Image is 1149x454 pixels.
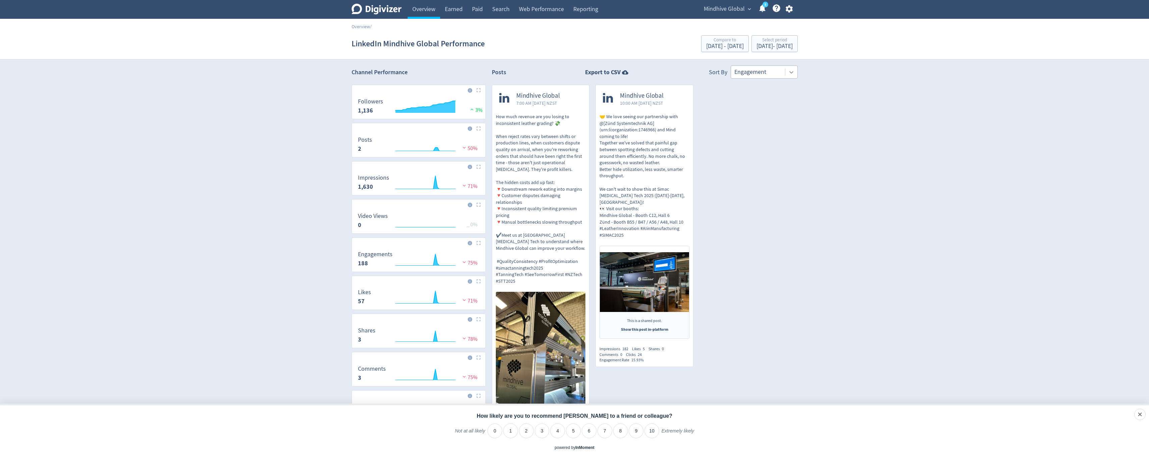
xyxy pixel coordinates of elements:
img: Placeholder [476,202,481,207]
dt: Shares [358,327,375,334]
div: Compare to [706,38,744,43]
li: 0 [487,423,502,438]
button: Compare to[DATE] - [DATE] [701,35,749,52]
span: / [370,24,372,30]
div: Close survey [1134,409,1146,420]
img: negative-performance.svg [461,336,468,341]
button: Select period[DATE]- [DATE] [751,35,798,52]
img: https://media.cf.digivizer.com/images/linkedin-136246465-urn:li:ugcPost:7364117962775015427-f5c4d... [600,252,689,312]
strong: Export to CSV [585,68,621,77]
li: 8 [613,423,628,438]
img: negative-performance.svg [461,374,468,379]
label: Not at all likely [455,428,485,439]
svg: Engagements 188 [355,251,483,269]
button: Mindhive Global [701,4,753,14]
li: 6 [582,423,596,438]
dt: Video Views [358,212,388,220]
strong: 1,136 [358,106,373,115]
li: 5 [566,423,581,438]
img: https://media.cf.digivizer.com/images/linkedin-136246465-urn:li:share:7364008442702778369-4bc9041... [496,292,586,412]
div: Show this post in-platform [606,327,683,332]
img: negative-performance.svg [461,260,468,265]
div: powered by inmoment [555,445,594,451]
div: Sort By [709,68,727,79]
span: 24 [638,352,642,357]
span: expand_more [746,6,752,12]
span: Mindhive Global [516,92,560,100]
li: 2 [519,423,534,438]
span: 0 [662,346,664,352]
dt: Posts [358,136,372,144]
span: _ 0% [467,221,477,228]
div: Comments [599,352,626,358]
strong: 1,630 [358,183,373,191]
img: Placeholder [476,165,481,169]
img: positive-performance.svg [469,107,475,112]
img: Placeholder [476,88,481,92]
li: 4 [550,423,565,438]
svg: Followers 1,136 [355,98,483,116]
span: 5 [643,346,645,352]
span: 75% [461,374,477,381]
span: 50% [461,145,477,152]
span: 15.93% [631,357,644,363]
div: Clicks [626,352,645,358]
img: Placeholder [476,317,481,321]
p: How much revenue are you losing to inconsistent leather grading? 💸 When reject rates vary between... [496,113,586,284]
div: Likes [632,346,648,352]
strong: 2 [358,145,361,153]
span: 7:00 AM [DATE] NZST [516,100,560,106]
img: Placeholder [476,241,481,245]
div: This is a shared post. [606,318,683,327]
h2: Posts [492,68,506,79]
li: 9 [629,423,643,438]
span: 71% [461,183,477,190]
strong: 0 [358,221,361,229]
span: 10:00 AM [DATE] NZST [620,100,664,106]
span: Mindhive Global [620,92,664,100]
span: 182 [622,346,628,352]
svg: Impressions 1,630 [355,175,483,192]
a: 5 [763,2,768,7]
h2: Channel Performance [352,68,486,77]
strong: 57 [358,297,365,305]
strong: 3 [358,374,361,382]
a: InMoment [575,445,594,450]
h1: LinkedIn Mindhive Global Performance [352,33,485,54]
svg: Shares 3 [355,327,483,345]
p: 🤝 We love seeing our partnership with @[Zünd Systemtechnik AG](urn:li:organization:1746966) and M... [599,113,689,238]
li: 7 [597,423,612,438]
div: Impressions [599,346,632,352]
text: 5 [764,2,766,7]
dt: Comments [358,365,386,373]
strong: 188 [358,259,368,267]
svg: Posts 2 [355,137,483,154]
img: Placeholder [476,126,481,131]
div: Shares [648,346,668,352]
img: negative-performance.svg [461,145,468,150]
dt: Impressions [358,174,389,182]
strong: 3 [358,335,361,344]
li: 10 [644,423,659,438]
img: Placeholder [476,355,481,360]
img: negative-performance.svg [461,298,468,303]
li: 3 [535,423,550,438]
div: Engagement Rate [599,357,647,363]
span: Mindhive Global [704,4,745,14]
svg: Video Views 0 [355,213,483,231]
dt: Engagements [358,251,393,258]
div: Select period [756,38,793,43]
dt: Followers [358,98,383,105]
img: Placeholder [476,394,481,398]
li: 1 [503,423,518,438]
span: 78% [461,336,477,343]
label: Extremely likely [662,428,694,439]
span: 71% [461,298,477,304]
img: Placeholder [476,279,481,283]
svg: Comments 3 [355,366,483,383]
a: Mindhive Global10:00 AM [DATE] NZST🤝 We love seeing our partnership with @[Zünd Systemtechnik AG]... [596,85,693,314]
img: negative-performance.svg [461,183,468,188]
span: 75% [461,260,477,266]
div: [DATE] - [DATE] [756,43,793,49]
div: [DATE] - [DATE] [706,43,744,49]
